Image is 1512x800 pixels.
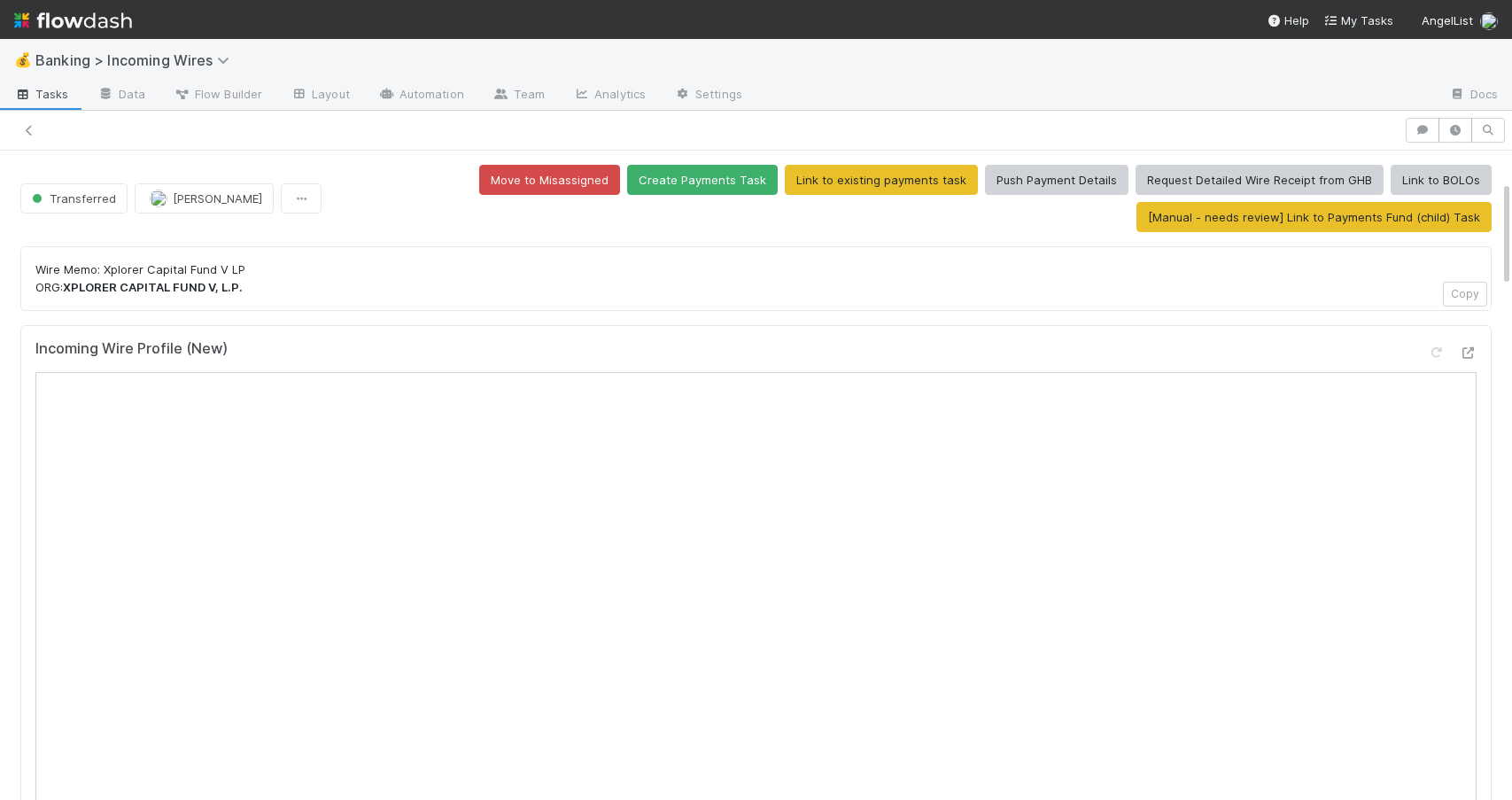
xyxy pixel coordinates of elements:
[14,5,132,35] img: logo-inverted-e16ddd16eac7371096b0.svg
[159,82,276,110] a: Flow Builder
[1323,12,1393,29] a: My Tasks
[627,165,778,195] button: Create Payments Task
[14,52,32,67] span: 💰
[1391,165,1492,195] button: Link to BOLOs
[174,85,262,103] span: Flow Builder
[150,190,167,207] img: avatar_ef15843f-6fde-4057-917e-3fb236f438ca.png
[1422,13,1473,27] span: AngelList
[276,82,364,110] a: Layout
[1267,12,1309,29] div: Help
[364,82,478,110] a: Automation
[1136,165,1384,195] button: Request Detailed Wire Receipt from GHB
[479,165,620,195] button: Move to Misassigned
[14,85,69,103] span: Tasks
[63,280,243,294] strong: XPLORER CAPITAL FUND V, L.P.
[660,82,756,110] a: Settings
[985,165,1128,195] button: Push Payment Details
[135,183,274,214] button: [PERSON_NAME]
[785,165,978,195] button: Link to existing payments task
[478,82,559,110] a: Team
[173,191,262,206] span: [PERSON_NAME]
[28,191,116,206] span: Transferred
[1435,82,1512,110] a: Docs
[1480,12,1498,30] img: avatar_ef15843f-6fde-4057-917e-3fb236f438ca.png
[559,82,660,110] a: Analytics
[1323,13,1393,27] span: My Tasks
[35,51,238,69] span: Banking > Incoming Wires
[35,340,228,358] h5: Incoming Wire Profile (New)
[35,261,1477,296] p: Wire Memo: Xplorer Capital Fund V LP ORG:
[83,82,159,110] a: Data
[1136,202,1492,232] button: [Manual - needs review] Link to Payments Fund (child) Task
[1443,282,1487,307] button: Copy
[20,183,128,214] button: Transferred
